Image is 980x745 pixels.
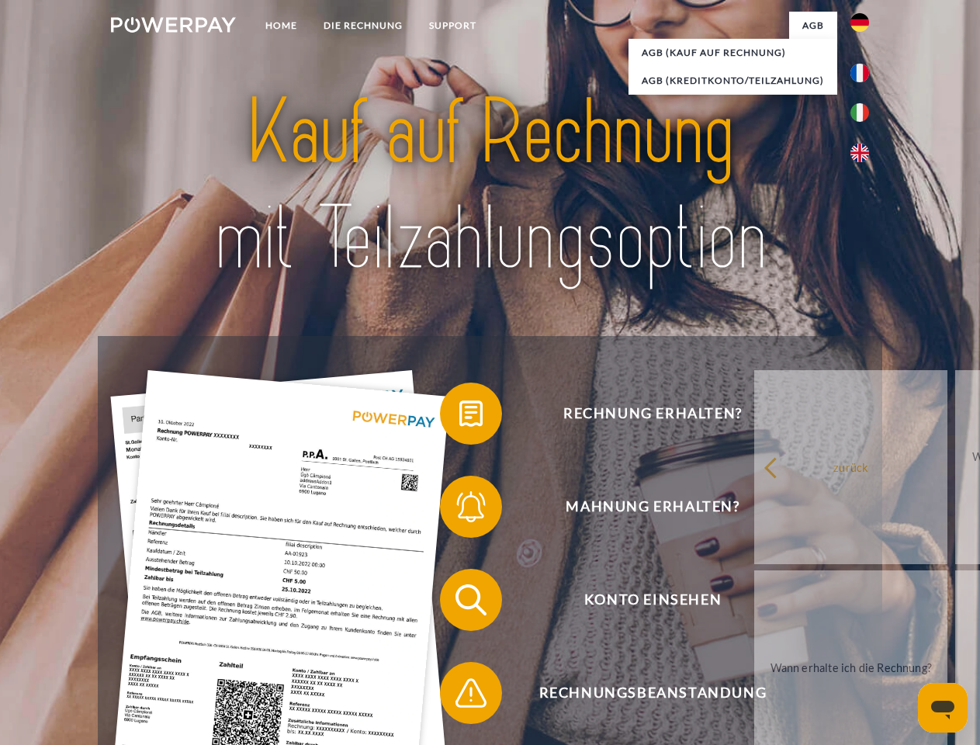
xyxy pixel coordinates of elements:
[850,103,869,122] img: it
[452,394,490,433] img: qb_bill.svg
[148,74,832,297] img: title-powerpay_de.svg
[462,569,843,631] span: Konto einsehen
[440,476,843,538] button: Mahnung erhalten?
[629,67,837,95] a: AGB (Kreditkonto/Teilzahlung)
[440,569,843,631] button: Konto einsehen
[764,456,938,477] div: zurück
[252,12,310,40] a: Home
[462,476,843,538] span: Mahnung erhalten?
[310,12,416,40] a: DIE RECHNUNG
[850,64,869,82] img: fr
[764,657,938,677] div: Wann erhalte ich die Rechnung?
[850,13,869,32] img: de
[452,580,490,619] img: qb_search.svg
[789,12,837,40] a: agb
[111,17,236,33] img: logo-powerpay-white.svg
[629,39,837,67] a: AGB (Kauf auf Rechnung)
[440,662,843,724] button: Rechnungsbeanstandung
[462,662,843,724] span: Rechnungsbeanstandung
[918,683,968,733] iframe: Schaltfläche zum Öffnen des Messaging-Fensters
[850,144,869,162] img: en
[452,487,490,526] img: qb_bell.svg
[416,12,490,40] a: SUPPORT
[462,383,843,445] span: Rechnung erhalten?
[452,674,490,712] img: qb_warning.svg
[440,383,843,445] button: Rechnung erhalten?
